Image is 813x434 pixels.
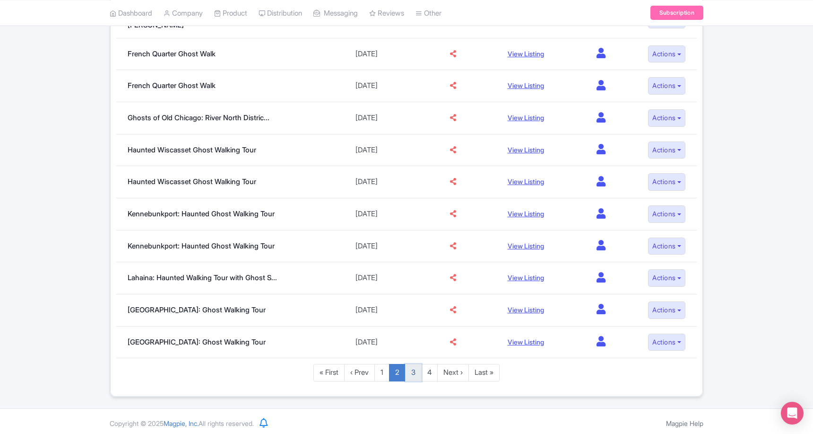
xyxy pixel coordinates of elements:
[648,205,685,223] button: Actions
[648,301,685,319] button: Actions
[508,274,544,282] a: View Listing
[323,134,410,166] td: [DATE]
[650,6,703,20] a: Subscription
[323,326,410,358] td: [DATE]
[508,338,544,346] a: View Listing
[323,102,410,134] td: [DATE]
[128,305,266,314] a: [GEOGRAPHIC_DATA]: Ghost Walking Tour
[164,419,199,427] span: Magpie, Inc.
[648,109,685,127] button: Actions
[508,242,544,250] a: View Listing
[128,241,275,250] a: Kennebunkport: Haunted Ghost Walking Tour
[437,364,469,381] a: Next ›
[508,177,544,186] a: View Listing
[508,146,544,154] a: View Listing
[648,45,685,63] button: Actions
[405,364,422,381] a: 3
[128,177,256,186] a: Haunted Wiscasset Ghost Walking Tour
[128,145,256,154] a: Haunted Wiscasset Ghost Walking Tour
[323,262,410,294] td: [DATE]
[666,419,703,427] a: Magpie Help
[421,364,438,381] a: 4
[781,402,804,425] div: Open Intercom Messenger
[128,113,269,122] a: Ghosts of Old Chicago: River North Distric...
[104,418,259,428] div: Copyright © 2025 All rights reserved.
[323,230,410,262] td: [DATE]
[128,81,216,90] a: French Quarter Ghost Walk
[374,364,389,381] a: 1
[344,364,375,381] a: ‹ Prev
[648,77,685,95] button: Actions
[508,210,544,218] a: View Listing
[648,173,685,191] button: Actions
[648,269,685,287] button: Actions
[323,198,410,230] td: [DATE]
[128,209,275,218] a: Kennebunkport: Haunted Ghost Walking Tour
[128,273,277,282] a: Lahaina: Haunted Walking Tour with Ghost S...
[323,38,410,70] td: [DATE]
[128,337,266,346] a: [GEOGRAPHIC_DATA]: Ghost Walking Tour
[648,334,685,351] button: Actions
[313,364,345,381] a: « First
[648,238,685,255] button: Actions
[648,142,685,159] button: Actions
[389,364,406,381] a: 2
[508,114,544,122] a: View Listing
[508,50,544,58] a: View Listing
[508,306,544,314] a: View Listing
[323,294,410,326] td: [DATE]
[323,166,410,198] td: [DATE]
[468,364,500,381] a: Last »
[508,81,544,89] a: View Listing
[323,70,410,102] td: [DATE]
[128,49,216,58] a: French Quarter Ghost Walk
